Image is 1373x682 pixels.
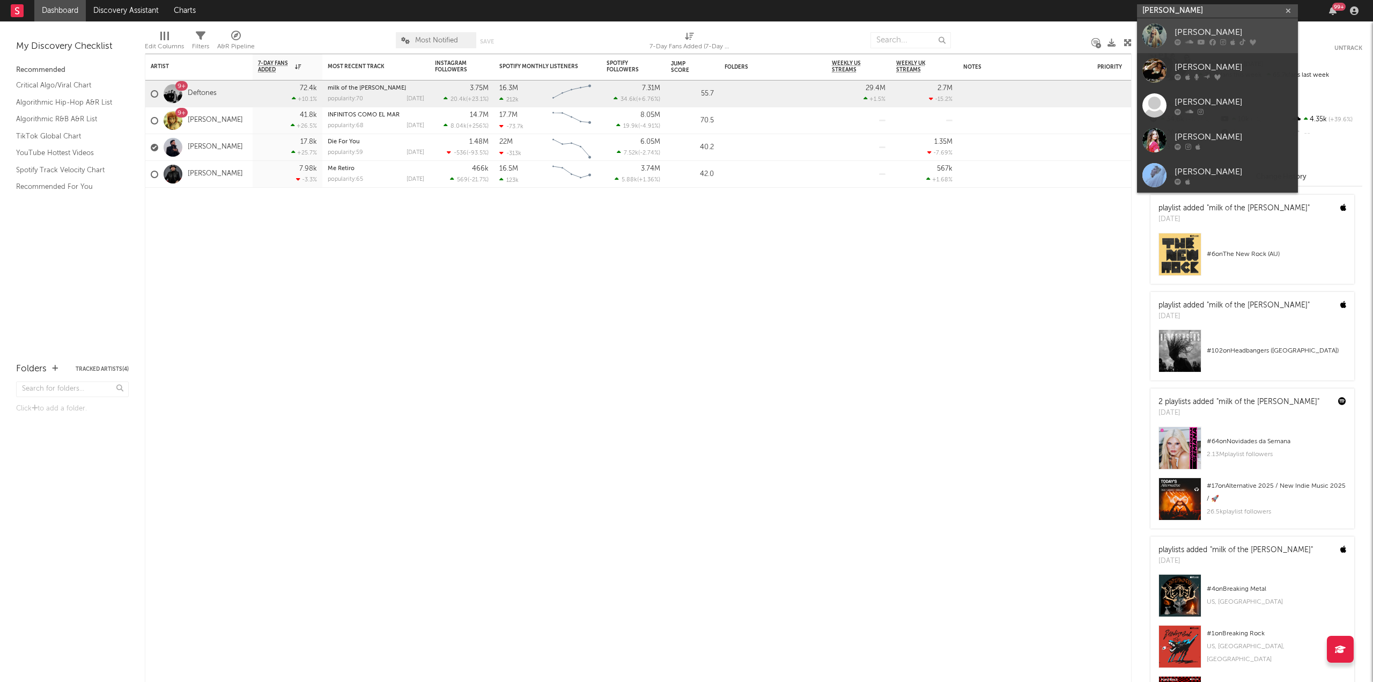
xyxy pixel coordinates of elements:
[1207,505,1346,518] div: 26.5k playlist followers
[1175,61,1293,74] div: [PERSON_NAME]
[499,165,518,172] div: 16.5M
[1207,627,1346,640] div: # 1 on Breaking Rock
[671,87,714,100] div: 55.7
[188,170,243,179] a: [PERSON_NAME]
[926,176,953,183] div: +1.68 %
[622,177,637,183] span: 5.88k
[499,150,521,157] div: -313k
[548,80,596,107] svg: Chart title
[937,165,953,172] div: 567k
[151,63,231,70] div: Artist
[1329,6,1337,15] button: 99+
[1158,408,1319,419] div: [DATE]
[1158,397,1319,408] div: 2 playlists added
[480,39,494,45] button: Save
[870,32,951,48] input: Search...
[638,97,659,102] span: +6.76 %
[671,61,698,74] div: Jump Score
[649,27,730,58] div: 7-Day Fans Added (7-Day Fans Added)
[934,138,953,145] div: 1.35M
[300,112,317,119] div: 41.8k
[291,122,317,129] div: +26.5 %
[929,96,953,102] div: -15.2 %
[451,97,466,102] span: 20.4k
[896,60,936,73] span: Weekly UK Streams
[548,161,596,188] svg: Chart title
[1207,640,1346,666] div: US, [GEOGRAPHIC_DATA], [GEOGRAPHIC_DATA]
[299,165,317,172] div: 7.98k
[470,112,489,119] div: 14.7M
[927,149,953,156] div: -7.69 %
[1137,18,1298,53] a: [PERSON_NAME]
[188,116,243,125] a: [PERSON_NAME]
[1137,88,1298,123] a: [PERSON_NAME]
[1210,546,1313,554] a: "milk of the [PERSON_NAME]"
[328,166,355,172] a: Me Retiro
[451,123,467,129] span: 8.04k
[1158,545,1313,556] div: playlists added
[328,139,424,145] div: Die For You
[76,366,129,372] button: Tracked Artists(4)
[457,177,468,183] span: 569
[407,150,424,156] div: [DATE]
[415,37,458,44] span: Most Notified
[671,141,714,154] div: 40.2
[16,40,129,53] div: My Discovery Checklist
[624,150,638,156] span: 7.52k
[499,123,523,130] div: -73.7k
[450,176,489,183] div: ( )
[1137,158,1298,193] a: [PERSON_NAME]
[468,150,487,156] span: -93.5 %
[258,60,292,73] span: 7-Day Fans Added
[472,165,489,172] div: 466k
[407,177,424,182] div: [DATE]
[938,85,953,92] div: 2.7M
[444,96,489,102] div: ( )
[1207,480,1346,505] div: # 17 on Alternative 2025 / New Indie Music 2025 / 🚀
[1137,4,1298,18] input: Search for artists
[639,177,659,183] span: +1.36 %
[328,150,363,156] div: popularity: 59
[1207,204,1310,212] a: "milk of the [PERSON_NAME]"
[863,96,885,102] div: +1.5 %
[640,123,659,129] span: -4.91 %
[671,114,714,127] div: 70.5
[1137,123,1298,158] a: [PERSON_NAME]
[1216,398,1319,406] a: "milk of the [PERSON_NAME]"
[328,112,424,118] div: INFINITOS COMO EL MAR
[16,64,129,77] div: Recommended
[192,27,209,58] div: Filters
[470,85,489,92] div: 3.75M
[407,96,424,102] div: [DATE]
[1137,53,1298,88] a: [PERSON_NAME]
[192,40,209,53] div: Filters
[407,123,424,129] div: [DATE]
[499,85,518,92] div: 16.3M
[963,64,1071,70] div: Notes
[1150,427,1354,478] a: #64onNovidades da Semana2.13Mplaylist followers
[435,60,473,73] div: Instagram Followers
[640,150,659,156] span: -2.74 %
[16,181,118,193] a: Recommended For You
[328,123,364,129] div: popularity: 68
[145,27,184,58] div: Edit Columns
[1207,248,1346,261] div: # 6 on The New Rock (AU)
[1158,556,1313,567] div: [DATE]
[328,139,360,145] a: Die For You
[217,40,255,53] div: A&R Pipeline
[1158,311,1310,322] div: [DATE]
[640,112,660,119] div: 8.05M
[328,112,400,118] a: INFINITOS COMO EL MAR
[499,96,519,103] div: 212k
[671,168,714,181] div: 42.0
[642,85,660,92] div: 7.31M
[1207,596,1346,608] div: US, [GEOGRAPHIC_DATA]
[1158,300,1310,311] div: playlist added
[328,177,363,182] div: popularity: 65
[1175,26,1293,39] div: [PERSON_NAME]
[188,89,217,98] a: Deftones
[548,134,596,161] svg: Chart title
[640,138,660,145] div: 6.05M
[444,122,489,129] div: ( )
[499,63,580,70] div: Spotify Monthly Listeners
